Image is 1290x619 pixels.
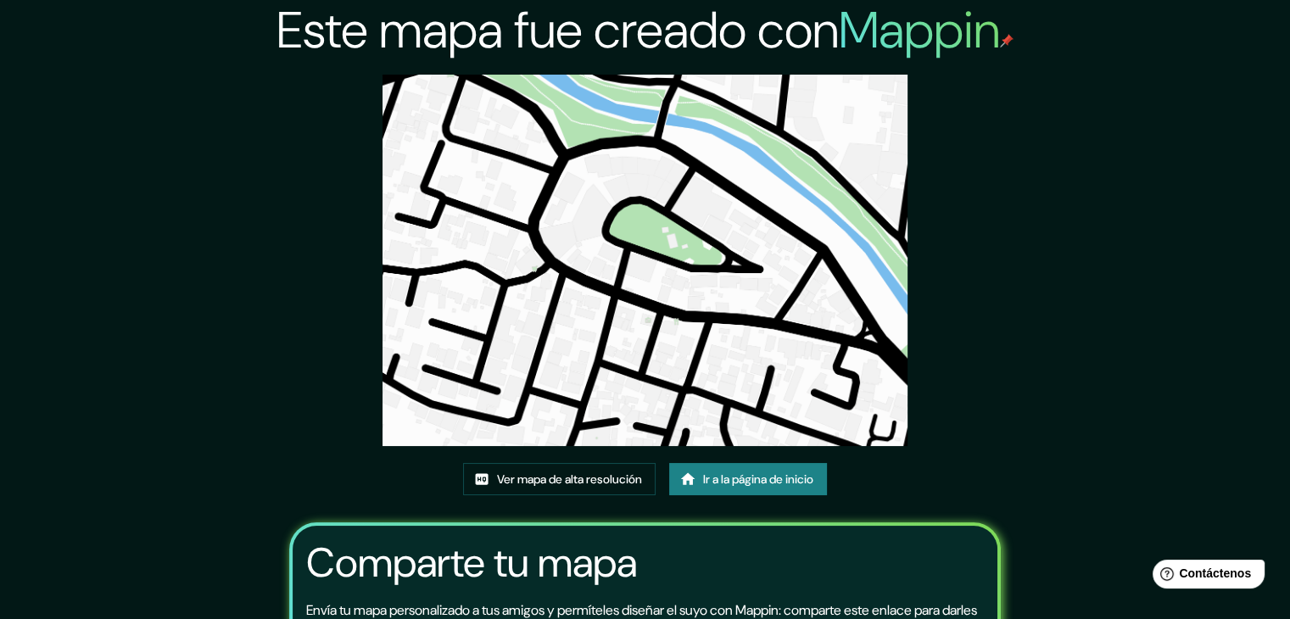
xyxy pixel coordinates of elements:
iframe: Lanzador de widgets de ayuda [1139,553,1271,600]
a: Ver mapa de alta resolución [463,463,656,495]
font: Ver mapa de alta resolución [497,471,642,487]
img: created-map [383,75,907,446]
font: Ir a la página de inicio [703,471,813,487]
font: Comparte tu mapa [306,536,637,589]
a: Ir a la página de inicio [669,463,827,495]
img: pin de mapeo [1000,34,1014,47]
